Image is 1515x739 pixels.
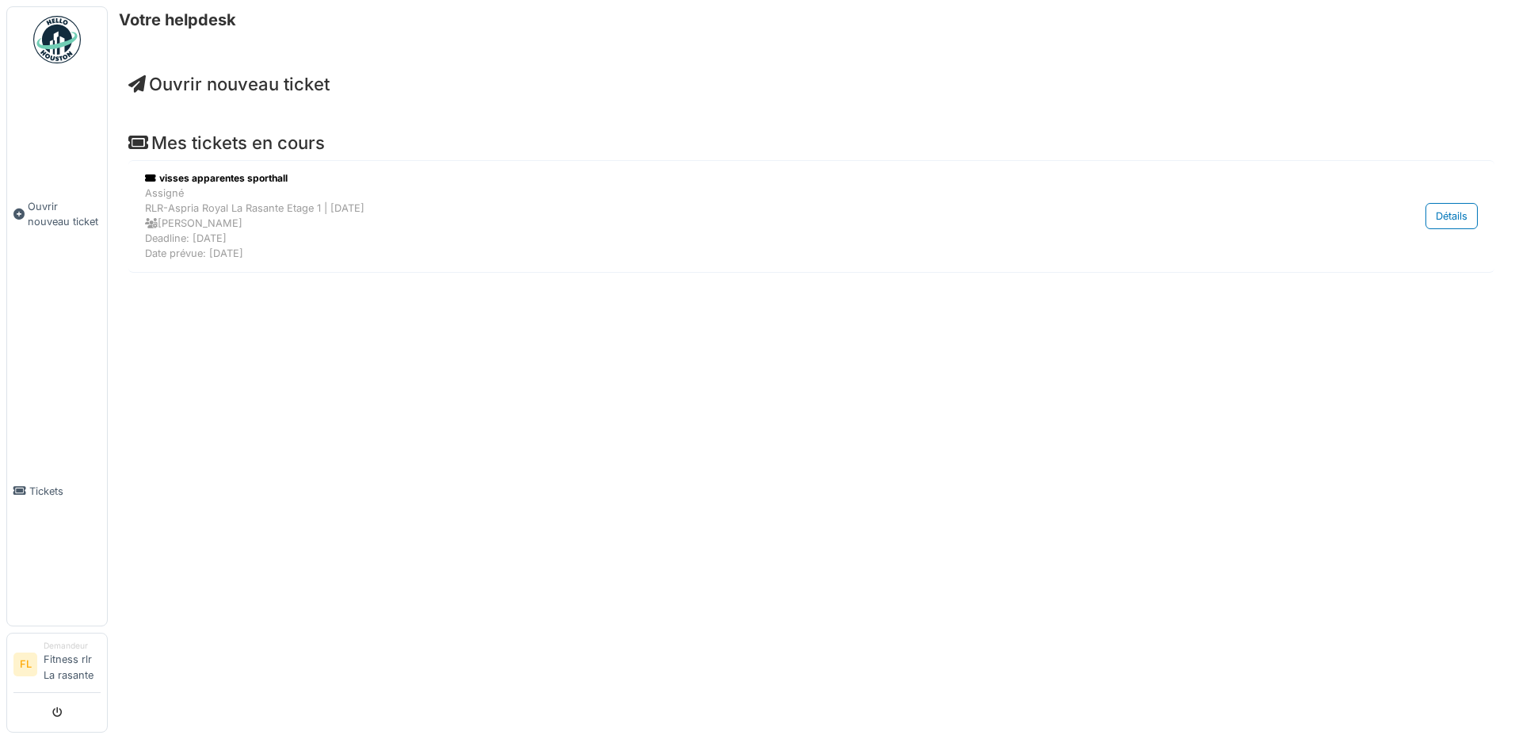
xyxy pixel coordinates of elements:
a: Tickets [7,357,107,626]
img: Badge_color-CXgf-gQk.svg [33,16,81,63]
div: Demandeur [44,640,101,652]
div: visses apparentes sporthall [145,171,1284,186]
div: Assigné RLR-Aspria Royal La Rasante Etage 1 | [DATE] [PERSON_NAME] Deadline: [DATE] Date prévue: ... [145,186,1284,262]
li: Fitness rlr La rasante [44,640,101,689]
h4: Mes tickets en cours [128,132,1494,153]
span: Tickets [29,484,101,499]
h6: Votre helpdesk [119,10,236,29]
a: Ouvrir nouveau ticket [128,74,330,94]
li: FL [13,653,37,676]
a: FL DemandeurFitness rlr La rasante [13,640,101,693]
div: Détails [1425,203,1478,229]
a: Ouvrir nouveau ticket [7,72,107,357]
a: visses apparentes sporthall AssignéRLR-Aspria Royal La Rasante Etage 1 | [DATE] [PERSON_NAME]Dead... [141,167,1482,266]
span: Ouvrir nouveau ticket [28,199,101,229]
